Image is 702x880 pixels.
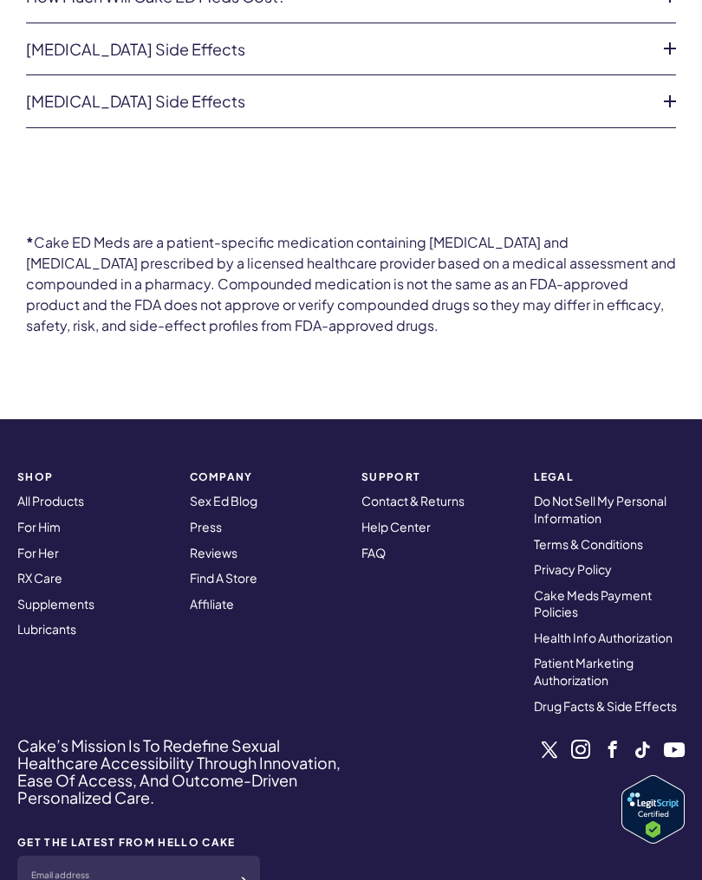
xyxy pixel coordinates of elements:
[361,546,386,561] a: FAQ
[190,520,222,535] a: Press
[534,588,652,621] a: Cake Meds Payment Policies
[534,631,673,646] a: Health Info Authorization
[17,571,62,586] a: RX Care
[26,42,648,59] a: [MEDICAL_DATA] Side Effects
[17,520,61,535] a: For Him
[190,494,257,509] a: Sex Ed Blog
[534,699,677,715] a: Drug Facts & Side Effects
[17,546,59,561] a: For Her
[17,622,76,637] a: Lubricants
[361,494,465,509] a: Contact & Returns
[534,537,643,553] a: Terms & Conditions
[17,494,84,509] a: All Products
[361,520,431,535] a: Help Center
[26,233,676,337] h6: Cake ED Meds are a patient-specific medication containing [MEDICAL_DATA] and [MEDICAL_DATA] presc...
[361,472,513,483] strong: Support
[534,494,666,527] a: Do Not Sell My Personal Information
[190,597,234,612] a: Affiliate
[534,472,686,483] strong: Legal
[534,656,634,689] a: Patient Marketing Authorization
[26,94,648,111] a: [MEDICAL_DATA] Side Effects
[190,571,257,586] a: Find A Store
[17,838,260,849] strong: GET THE LATEST FROM HELLO CAKE
[190,472,341,483] strong: COMPANY
[17,472,169,483] strong: SHOP
[17,597,94,612] a: Supplements
[621,776,685,844] a: Verify LegitScript Approval for www.hellocake.com
[534,562,612,578] a: Privacy Policy
[621,776,685,844] img: Verify Approval for www.hellocake.com
[190,546,237,561] a: Reviews
[17,738,351,806] h4: Cake’s Mission Is To Redefine Sexual Healthcare Accessibility Through Innovation, Ease Of Access,...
